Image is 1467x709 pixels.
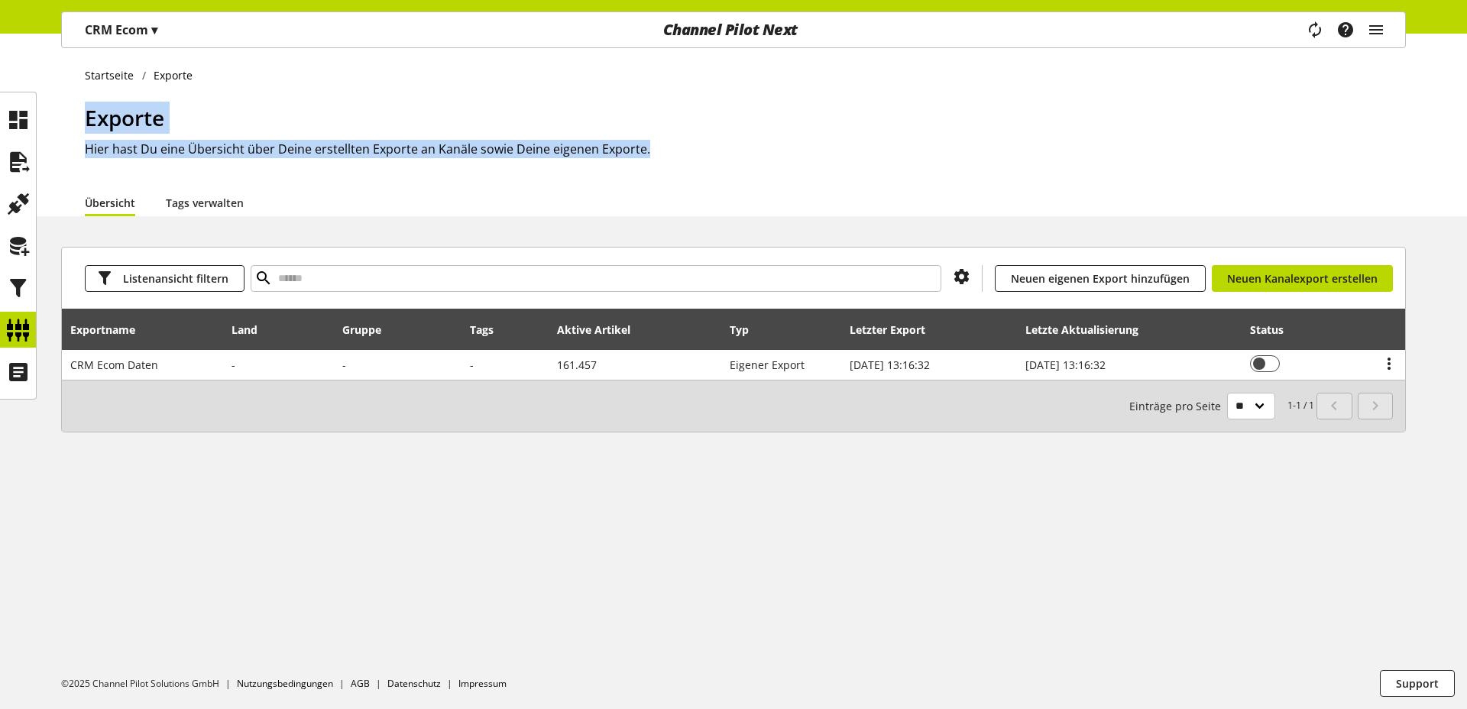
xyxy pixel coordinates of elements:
[151,21,157,38] span: ▾
[730,322,764,338] div: Typ
[1227,270,1378,287] span: Neuen Kanalexport erstellen
[85,195,135,211] a: Übersicht
[1396,675,1439,691] span: Support
[237,677,333,690] a: Nutzungsbedingungen
[1250,322,1299,338] div: Status
[458,677,507,690] a: Impressum
[351,677,370,690] a: AGB
[232,358,235,372] span: -
[995,265,1206,292] a: Neuen eigenen Export hinzufügen
[1025,322,1154,338] div: Letzte Aktualisierung
[1129,393,1314,419] small: 1-1 / 1
[470,322,494,338] div: Tags
[61,677,237,691] li: ©2025 Channel Pilot Solutions GmbH
[123,270,228,287] span: Listenansicht filtern
[470,358,474,372] span: -
[85,265,244,292] button: Listenansicht filtern
[61,11,1406,48] nav: main navigation
[1011,270,1190,287] span: Neuen eigenen Export hinzufügen
[557,358,597,372] span: 161.457
[85,140,1406,158] h2: Hier hast Du eine Übersicht über Deine erstellten Exporte an Kanäle sowie Deine eigenen Exporte.
[70,358,158,372] span: CRM Ecom Daten
[232,322,273,338] div: Land
[342,322,397,338] div: Gruppe
[166,195,244,211] a: Tags verwalten
[850,322,941,338] div: Letzter Export
[70,322,151,338] div: Exportname
[730,358,805,372] span: Eigener Export
[1212,265,1393,292] a: Neuen Kanalexport erstellen
[1380,670,1455,697] button: Support
[85,67,142,83] a: Startseite
[850,358,930,372] span: [DATE] 13:16:32
[557,322,646,338] div: Aktive Artikel
[1129,398,1227,414] span: Einträge pro Seite
[85,21,157,39] p: CRM Ecom
[85,103,164,132] span: Exporte
[1025,358,1106,372] span: [DATE] 13:16:32
[387,677,441,690] a: Datenschutz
